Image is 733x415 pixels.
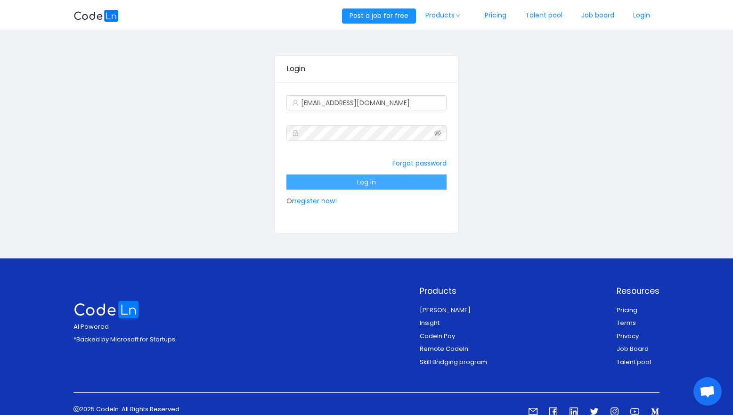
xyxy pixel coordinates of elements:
[420,318,440,327] a: Insight
[286,174,447,190] button: Log in
[73,10,119,22] img: logobg.f302741d.svg
[342,11,416,20] a: Post a job for free
[286,56,447,82] div: Login
[420,357,487,366] a: Skill Bridging program
[73,406,80,412] i: icon: copyright
[392,158,447,168] a: Forgot password
[617,306,637,315] a: Pricing
[617,357,651,366] a: Talent pool
[342,8,416,24] button: Post a job for free
[292,130,299,136] i: icon: lock
[286,95,447,110] input: Email
[73,405,181,414] p: 2025 Codeln. All Rights Reserved.
[617,344,649,353] a: Job Board
[73,301,139,318] img: logo
[420,285,487,297] p: Products
[617,332,639,340] a: Privacy
[456,13,461,18] i: icon: down
[73,335,175,344] p: *Backed by Microsoft for Startups
[292,100,299,106] i: icon: user
[420,306,471,315] a: [PERSON_NAME]
[617,318,636,327] a: Terms
[617,285,660,297] p: Resources
[294,196,337,206] a: register now!
[420,344,468,353] a: Remote Codeln
[420,332,455,340] a: Codeln Pay
[286,177,447,206] span: Or
[434,130,441,136] i: icon: eye-invisible
[693,377,722,406] div: Open chat
[73,322,109,331] span: AI Powered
